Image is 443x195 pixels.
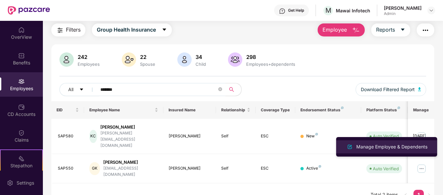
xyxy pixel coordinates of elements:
div: Auto Verified [373,165,399,172]
div: Child [194,62,207,67]
img: svg+xml;base64,PHN2ZyB4bWxucz0iaHR0cDovL3d3dy53My5vcmcvMjAwMC9zdmciIHdpZHRoPSI4IiBoZWlnaHQ9IjgiIH... [341,106,344,109]
span: close-circle [218,87,222,93]
div: ESC [261,133,290,139]
button: Download Filtered Report [356,83,426,96]
div: SAP550 [58,165,79,172]
img: New Pazcare Logo [8,6,50,15]
div: Self [221,165,250,172]
div: [PERSON_NAME] [169,133,211,139]
th: Insured Name [163,101,216,119]
span: caret-down [79,87,84,92]
span: EID [57,107,74,113]
div: 22 [139,54,157,60]
div: [EMAIL_ADDRESS][DOMAIN_NAME] [103,165,158,178]
span: All [68,86,73,93]
span: Group Health Insurance [97,26,156,34]
img: svg+xml;base64,PHN2ZyBpZD0iQ0RfQWNjb3VudHMiIGRhdGEtbmFtZT0iQ0QgQWNjb3VudHMiIHhtbG5zPSJodHRwOi8vd3... [18,104,25,110]
div: [PERSON_NAME][EMAIL_ADDRESS][DOMAIN_NAME] [100,130,158,149]
th: EID [51,101,84,119]
div: SAP580 [58,133,79,139]
div: Employees [76,62,101,67]
span: Reports [376,26,395,34]
img: svg+xml;base64,PHN2ZyBpZD0iRHJvcGRvd24tMzJ4MzIiIHhtbG5zPSJodHRwOi8vd3d3LnczLm9yZy8yMDAwL3N2ZyIgd2... [429,8,434,13]
div: ESC [261,165,290,172]
th: Manage [408,101,434,119]
img: svg+xml;base64,PHN2ZyBpZD0iSG9tZSIgeG1sbnM9Imh0dHA6Ly93d3cudzMub3JnLzIwMDAvc3ZnIiB3aWR0aD0iMjAiIG... [18,27,25,33]
img: manageButton [416,131,427,142]
img: svg+xml;base64,PHN2ZyBpZD0iU2V0dGluZy0yMHgyMCIgeG1sbnM9Imh0dHA6Ly93d3cudzMub3JnLzIwMDAvc3ZnIiB3aW... [7,180,13,186]
img: svg+xml;base64,PHN2ZyBpZD0iQmVuZWZpdHMiIHhtbG5zPSJodHRwOi8vd3d3LnczLm9yZy8yMDAwL3N2ZyIgd2lkdGg9Ij... [18,52,25,59]
span: Filters [66,26,81,34]
img: svg+xml;base64,PHN2ZyB4bWxucz0iaHR0cDovL3d3dy53My5vcmcvMjAwMC9zdmciIHdpZHRoPSI4IiBoZWlnaHQ9IjgiIH... [315,133,318,135]
div: Employees+dependents [245,62,297,67]
img: svg+xml;base64,PHN2ZyB4bWxucz0iaHR0cDovL3d3dy53My5vcmcvMjAwMC9zdmciIHdpZHRoPSI4IiBoZWlnaHQ9IjgiIH... [319,165,321,168]
th: Relationship [216,101,256,119]
img: svg+xml;base64,PHN2ZyB4bWxucz0iaHR0cDovL3d3dy53My5vcmcvMjAwMC9zdmciIHhtbG5zOnhsaW5rPSJodHRwOi8vd3... [228,52,242,67]
th: Coverage Type [256,101,295,119]
span: search [225,87,238,92]
span: caret-down [400,27,405,33]
button: Allcaret-down [59,83,99,96]
span: close-circle [218,87,222,91]
div: [PERSON_NAME] [384,5,422,11]
img: svg+xml;base64,PHN2ZyB4bWxucz0iaHR0cDovL3d3dy53My5vcmcvMjAwMC9zdmciIHdpZHRoPSIyNCIgaGVpZ2h0PSIyNC... [56,26,64,34]
div: [PERSON_NAME] [169,165,211,172]
div: GK [89,162,100,175]
img: manageButton [416,163,427,174]
div: 242 [76,54,101,60]
img: svg+xml;base64,PHN2ZyB4bWxucz0iaHR0cDovL3d3dy53My5vcmcvMjAwMC9zdmciIHhtbG5zOnhsaW5rPSJodHRwOi8vd3... [352,26,360,34]
div: Endorsement Status [300,107,356,113]
div: New [306,133,318,139]
div: Active [306,165,321,172]
img: svg+xml;base64,PHN2ZyBpZD0iSGVscC0zMngzMiIgeG1sbnM9Imh0dHA6Ly93d3cudzMub3JnLzIwMDAvc3ZnIiB3aWR0aD... [279,8,285,14]
button: Filters [51,23,85,36]
img: svg+xml;base64,PHN2ZyB4bWxucz0iaHR0cDovL3d3dy53My5vcmcvMjAwMC9zdmciIHdpZHRoPSIyNCIgaGVpZ2h0PSIyNC... [422,26,429,34]
img: svg+xml;base64,PHN2ZyB4bWxucz0iaHR0cDovL3d3dy53My5vcmcvMjAwMC9zdmciIHhtbG5zOnhsaW5rPSJodHRwOi8vd3... [418,87,421,91]
img: svg+xml;base64,PHN2ZyBpZD0iRW1wbG95ZWVzIiB4bWxucz0iaHR0cDovL3d3dy53My5vcmcvMjAwMC9zdmciIHdpZHRoPS... [18,78,25,85]
span: Download Filtered Report [361,86,415,93]
span: Employee Name [89,107,153,113]
button: Reportscaret-down [371,23,410,36]
div: Admin [384,11,422,16]
th: Employee Name [84,101,163,119]
img: svg+xml;base64,PHN2ZyB4bWxucz0iaHR0cDovL3d3dy53My5vcmcvMjAwMC9zdmciIHhtbG5zOnhsaW5rPSJodHRwOi8vd3... [122,52,136,67]
img: svg+xml;base64,PHN2ZyBpZD0iQ2xhaW0iIHhtbG5zPSJodHRwOi8vd3d3LnczLm9yZy8yMDAwL3N2ZyIgd2lkdGg9IjIwIi... [18,130,25,136]
div: [PERSON_NAME] [100,124,158,130]
img: svg+xml;base64,PHN2ZyB4bWxucz0iaHR0cDovL3d3dy53My5vcmcvMjAwMC9zdmciIHdpZHRoPSIyMSIgaGVpZ2h0PSIyMC... [18,155,25,162]
div: [PERSON_NAME] [103,159,158,165]
span: Employee [323,26,347,34]
button: Group Health Insurancecaret-down [92,23,172,36]
div: Manage Employee & Dependents [355,143,429,150]
button: Employee [318,23,365,36]
div: 298 [245,54,297,60]
button: search [225,83,242,96]
div: Self [221,133,250,139]
div: Platform Status [366,107,402,113]
img: svg+xml;base64,PHN2ZyB4bWxucz0iaHR0cDovL3d3dy53My5vcmcvMjAwMC9zdmciIHdpZHRoPSI4IiBoZWlnaHQ9IjgiIH... [398,106,400,109]
div: 34 [194,54,207,60]
div: Settings [15,180,36,186]
img: svg+xml;base64,PHN2ZyB4bWxucz0iaHR0cDovL3d3dy53My5vcmcvMjAwMC9zdmciIHhtbG5zOnhsaW5rPSJodHRwOi8vd3... [59,52,74,67]
div: KC [89,130,97,143]
span: caret-down [162,27,167,33]
div: Get Help [288,8,304,13]
span: Relationship [221,107,246,113]
div: Stepathon [1,162,42,169]
img: svg+xml;base64,PHN2ZyB4bWxucz0iaHR0cDovL3d3dy53My5vcmcvMjAwMC9zdmciIHhtbG5zOnhsaW5rPSJodHRwOi8vd3... [177,52,192,67]
div: Spouse [139,62,157,67]
div: Auto Verified [373,133,399,139]
span: M [325,7,331,14]
div: Mawai Infotech [336,7,370,14]
img: svg+xml;base64,PHN2ZyB4bWxucz0iaHR0cDovL3d3dy53My5vcmcvMjAwMC9zdmciIHhtbG5zOnhsaW5rPSJodHRwOi8vd3... [346,143,354,151]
